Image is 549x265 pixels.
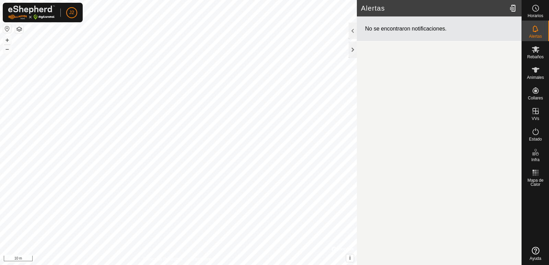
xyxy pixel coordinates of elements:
[346,254,354,262] button: i
[529,137,542,141] span: Estado
[191,256,214,262] a: Contáctenos
[528,14,543,18] span: Horarios
[529,34,542,38] span: Alertas
[357,16,522,41] div: No se encontraron notificaciones.
[522,244,549,263] a: Ayuda
[15,25,23,33] button: Capas del Mapa
[3,25,11,33] button: Restablecer Mapa
[531,158,539,162] span: Infra
[3,45,11,53] button: –
[69,9,74,16] span: J2
[8,5,55,20] img: Logo Gallagher
[524,178,547,186] span: Mapa de Calor
[528,96,543,100] span: Collares
[527,75,544,80] span: Animales
[532,117,539,121] span: VVs
[143,256,183,262] a: Política de Privacidad
[3,36,11,44] button: +
[349,255,351,261] span: i
[527,55,544,59] span: Rebaños
[361,4,507,12] h2: Alertas
[530,256,541,261] span: Ayuda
